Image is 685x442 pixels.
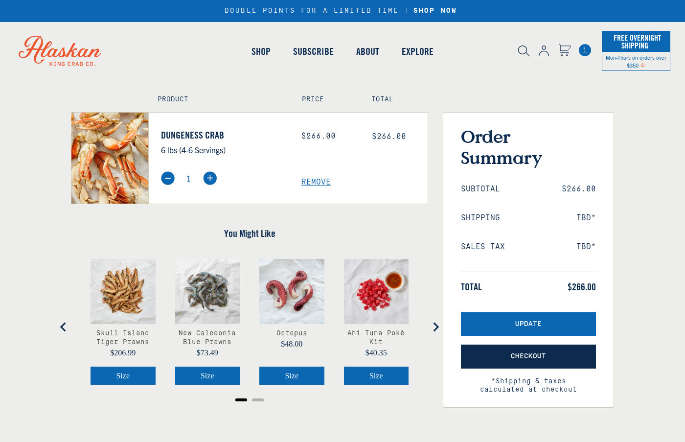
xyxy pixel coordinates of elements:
div: product [334,249,419,395]
button: Go to page 1 [235,398,247,401]
button: Checkout [461,345,596,369]
h4: Price [302,95,350,104]
a: Shop [240,23,282,79]
img: search [518,46,529,56]
img: minus [161,171,175,185]
button: Select Skull Island Tiger Prawns size [91,367,156,385]
span: Subtotal [461,185,500,194]
strong: SHOP NOW [413,7,457,15]
img: plus [203,171,217,185]
a: About [345,23,390,79]
span: $266.00 [562,185,596,194]
h4: You Might Like [71,228,428,239]
img: Alaskan King Crab Co. logo [5,22,115,80]
div: product [165,249,250,395]
span: Size [116,372,130,380]
h4: Product [158,95,281,104]
button: Select New Caledonia Blue Prawns size [175,367,240,385]
p: 6 lbs (4-6 Servings) [161,143,287,156]
span: Size [201,372,214,380]
span: Size [285,372,298,380]
span: $40.35 [365,349,387,357]
span: Shipping Notice Icon [640,62,645,69]
img: Ahi Tuna and wasabi sauce [344,259,409,324]
span: Size [369,372,383,380]
a: Subscribe [282,23,345,79]
span: 1 [579,44,591,56]
img: Dungeness Crab - 6 lbs (4-6 Servings) [71,113,148,204]
button: Go to last slide [54,317,73,337]
a: SHOP NOW [410,7,460,15]
div: product [250,249,334,395]
a: Dungeness Crab [161,129,287,141]
div: product [81,249,165,395]
a: Cart [579,44,591,56]
span: $73.49 [197,349,218,357]
button: Go to page 2 [252,398,264,401]
a: Remove [301,178,428,187]
span: $266.00 [372,132,406,141]
a: Cart [558,44,571,58]
img: Octopus on parchment paper. [259,259,324,324]
span: Sales Tax [461,242,505,252]
button: Update [461,312,596,336]
img: account [539,46,549,56]
div: $266.00 [301,132,357,141]
span: Shipping [461,213,500,223]
button: Select Ahi Tuna Poké Kit size [344,367,409,385]
img: Skull Island Prawns [91,259,156,324]
button: Next slide [426,317,445,337]
span: Update [515,320,542,328]
span: $266.00 [568,281,596,293]
span: $48.00 [281,340,302,348]
span: Total [461,281,482,293]
span: $206.99 [110,349,136,357]
button: Select Octopus size [259,367,324,385]
h4: Total [371,95,419,104]
img: Caledonia blue prawns on parchment paper [175,259,240,324]
a: Explore [390,23,445,79]
span: Mon-Thurs on orders over $350 [606,54,666,69]
div: DOUBLE POINTS FOR A LIMITED TIME | [225,7,460,15]
span: *Shipping & taxes calculated at checkout [461,369,596,394]
div: You Might Like [71,249,428,405]
ul: Select a slide to show [71,395,428,403]
span: Free Overnight Shipping [611,30,661,53]
h3: Order Summary [461,126,596,168]
span: Checkout [511,352,546,361]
